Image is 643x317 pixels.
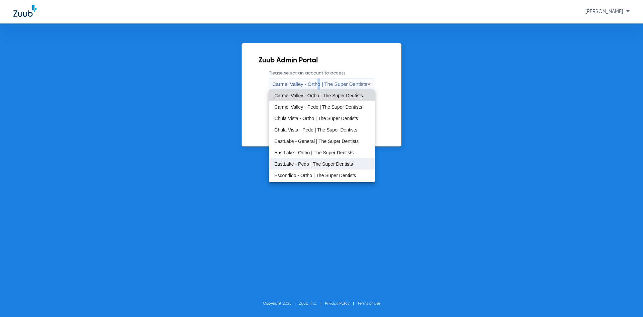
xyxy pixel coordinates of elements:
[274,139,359,144] span: EastLake - General | The Super Dentists
[274,173,356,178] span: Escondido - Ortho | The Super Dentists
[274,150,354,155] span: EastLake - Ortho | The Super Dentists
[274,105,362,109] span: Carmel Valley - Pedo | The Super Dentists
[274,162,353,166] span: EastLake - Pedo | The Super Dentists
[274,116,358,121] span: Chula Vista - Ortho | The Super Dentists
[274,127,357,132] span: Chula Vista - Pedo | The Super Dentists
[274,93,363,98] span: Carmel Valley - Ortho | The Super Dentists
